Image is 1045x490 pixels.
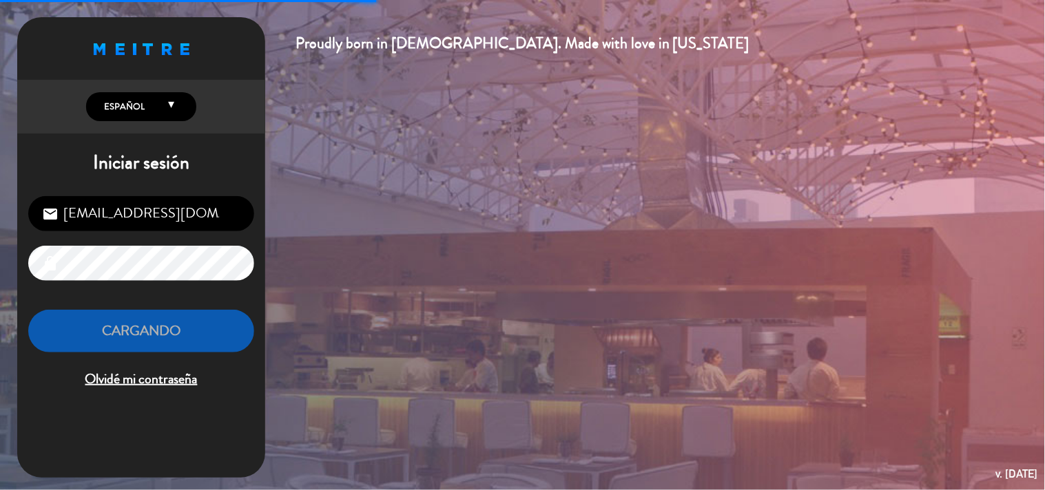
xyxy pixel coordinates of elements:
[28,368,254,391] span: Olvidé mi contraseña
[28,310,254,353] button: Cargando
[28,196,254,231] input: Correo Electrónico
[17,151,265,175] h1: Iniciar sesión
[42,206,59,222] i: email
[101,100,145,114] span: Español
[42,255,59,272] i: lock
[996,465,1038,483] div: v. [DATE]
